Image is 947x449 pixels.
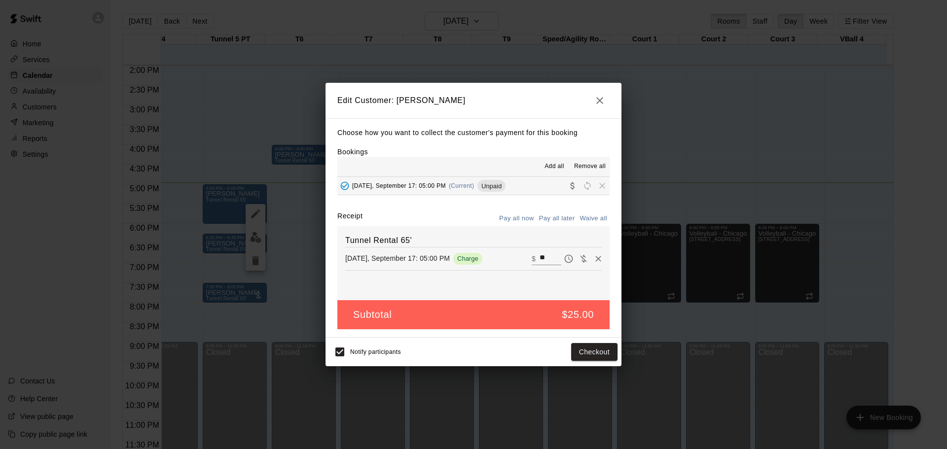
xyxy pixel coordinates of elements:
span: Charge [453,255,482,262]
span: Notify participants [350,348,401,355]
p: $ [532,254,536,264]
span: [DATE], September 17: 05:00 PM [352,182,446,189]
button: Checkout [571,343,618,361]
button: Added - Collect Payment[DATE], September 17: 05:00 PM(Current)UnpaidCollect paymentRescheduleRemove [337,177,610,195]
label: Bookings [337,148,368,156]
span: (Current) [449,182,474,189]
p: [DATE], September 17: 05:00 PM [345,253,450,263]
button: Waive all [577,211,610,226]
h5: Subtotal [353,308,392,321]
button: Added - Collect Payment [337,178,352,193]
span: Remove all [574,162,606,172]
button: Remove all [570,159,610,174]
button: Add all [539,159,570,174]
button: Remove [591,251,606,266]
button: Pay all later [537,211,578,226]
span: Add all [545,162,564,172]
span: Reschedule [580,182,595,189]
label: Receipt [337,211,363,226]
span: Pay later [561,254,576,262]
h5: $25.00 [562,308,594,321]
span: Collect payment [565,182,580,189]
button: Pay all now [497,211,537,226]
h2: Edit Customer: [PERSON_NAME] [326,83,621,118]
span: Unpaid [477,182,506,190]
p: Choose how you want to collect the customer's payment for this booking [337,127,610,139]
span: Remove [595,182,610,189]
h6: Tunnel Rental 65' [345,234,602,247]
span: Waive payment [576,254,591,262]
